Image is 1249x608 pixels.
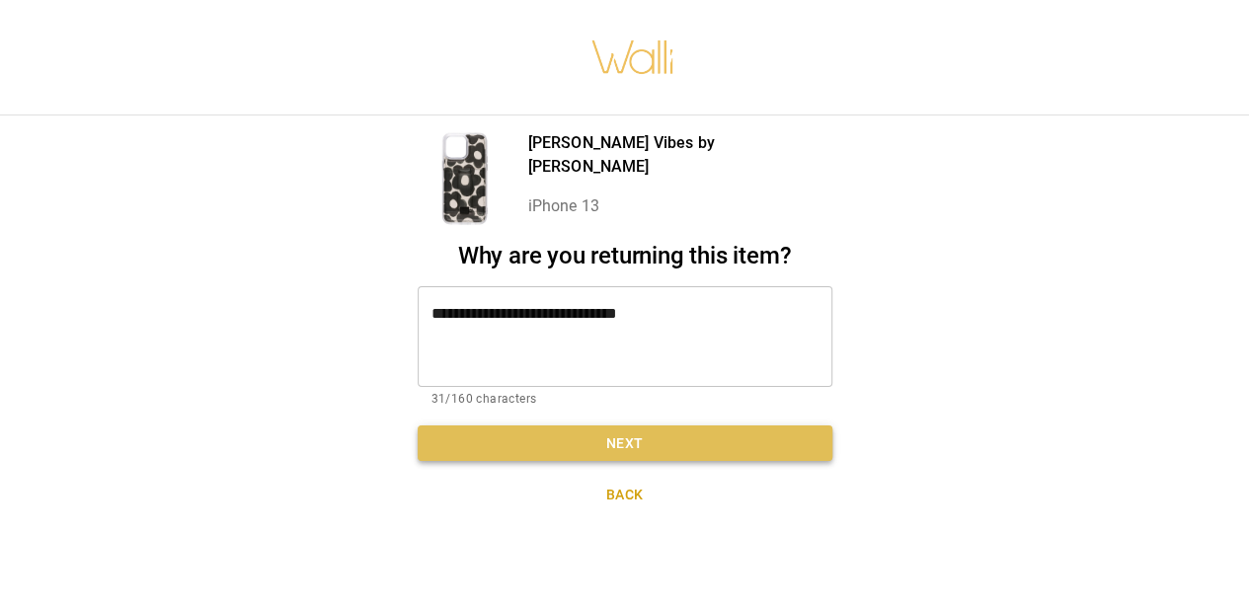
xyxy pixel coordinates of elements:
p: 31/160 characters [431,390,819,410]
button: Back [418,477,832,513]
img: walli-inc.myshopify.com [590,15,675,100]
button: Next [418,425,832,462]
h2: Why are you returning this item? [418,242,832,270]
p: iPhone 13 [528,194,832,218]
p: [PERSON_NAME] Vibes by [PERSON_NAME] [528,131,832,179]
